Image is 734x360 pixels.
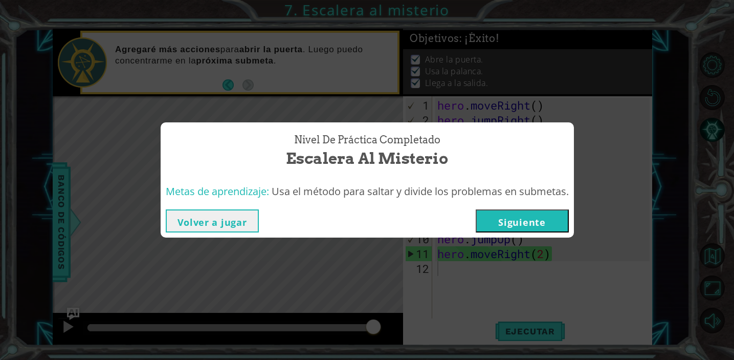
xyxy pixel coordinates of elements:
[166,184,269,198] span: Metas de aprendizaje:
[294,133,440,147] span: Nivel de práctica Completado
[286,147,448,170] span: Escalera al misterio
[272,184,569,198] span: Usa el método para saltar y divide los problemas en submetas.
[476,209,569,232] button: Siguiente
[166,209,259,232] button: Volver a jugar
